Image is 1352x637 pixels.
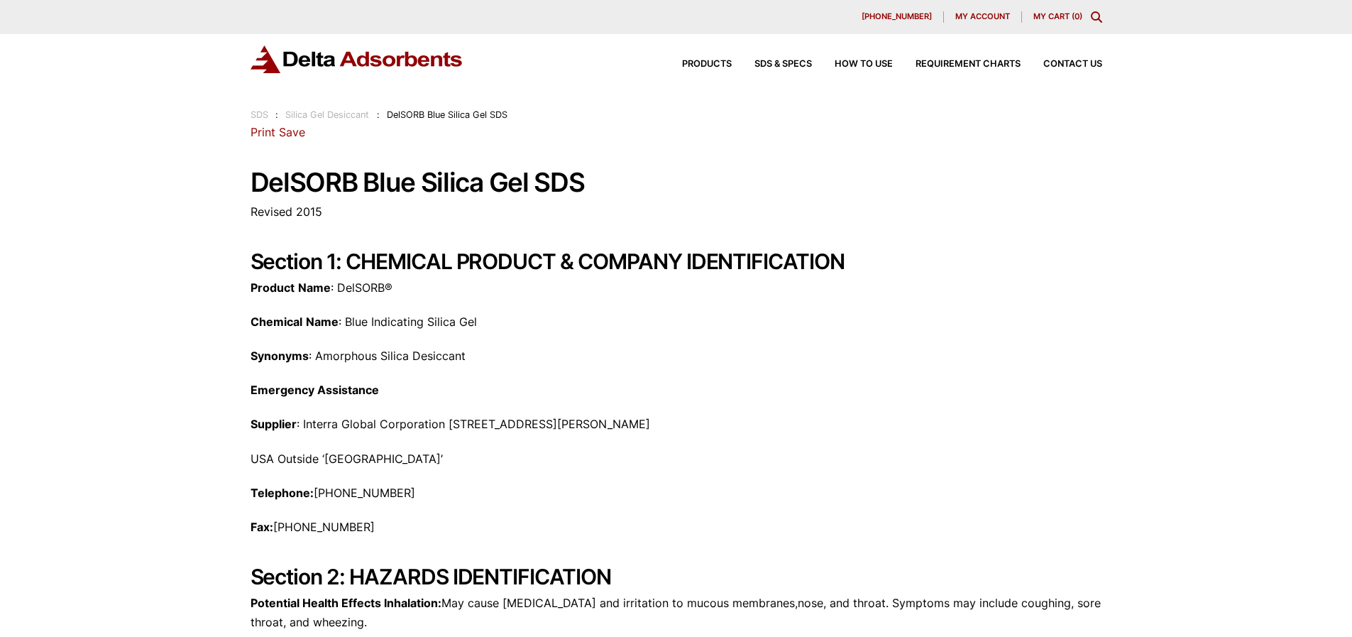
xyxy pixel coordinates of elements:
p: [PHONE_NUMBER] [251,518,1102,537]
div: Toggle Modal Content [1091,11,1102,23]
h1: DelSORB Blue Silica Gel SDS [251,168,1102,197]
a: Silica Gel Desiccant [285,109,369,120]
p: Revised 2015 [251,202,1102,222]
strong: Product [251,281,295,295]
span: 0 [1075,11,1079,21]
strong: Synonyms [251,349,309,363]
a: Save [279,125,305,139]
strong: Chemical [251,315,302,329]
span: My account [955,13,1010,21]
span: How to Use [835,60,893,69]
a: Print [251,125,275,139]
p: [PHONE_NUMBER] [251,484,1102,503]
p: : Amorphous Silica Desiccant [251,347,1102,366]
a: Contact Us [1021,60,1102,69]
span: SDS & SPECS [754,60,812,69]
a: Requirement Charts [893,60,1021,69]
p: : Blue Indicating Silica Gel [251,312,1102,332]
h2: Section 1: CHEMICAL PRODUCT & COMPANY IDENTIFICATION [251,249,1102,274]
strong: Fax: [251,520,273,534]
p: USA Outside ‘[GEOGRAPHIC_DATA]’ [251,450,1102,469]
p: : DelSORB® [251,278,1102,298]
a: Products [659,60,732,69]
a: SDS & SPECS [732,60,812,69]
span: Requirement Charts [916,60,1021,69]
span: DelSORB Blue Silica Gel SDS [387,109,507,120]
span: Contact Us [1043,60,1102,69]
p: May cause [MEDICAL_DATA] and irritation to mucous membranes,nose, and throat. Symptoms may includ... [251,594,1102,632]
strong: Name [306,315,339,329]
h2: Section 2: HAZARDS IDENTIFICATION [251,564,1102,589]
a: My Cart (0) [1033,11,1082,21]
strong: Potential Health Effects Inhalation: [251,596,441,610]
span: : [377,109,380,120]
strong: Emergency Assistance [251,383,379,397]
span: : [275,109,278,120]
span: [PHONE_NUMBER] [862,13,932,21]
strong: Supplier [251,417,297,431]
a: [PHONE_NUMBER] [850,11,944,23]
p: : Interra Global Corporation [STREET_ADDRESS][PERSON_NAME] [251,415,1102,434]
span: Products [682,60,732,69]
a: SDS [251,109,268,120]
a: How to Use [812,60,893,69]
strong: Name [298,281,331,295]
div: Page 1 [251,278,1102,538]
img: Delta Adsorbents [251,45,463,73]
strong: Telephone: [251,486,314,500]
a: My account [944,11,1022,23]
